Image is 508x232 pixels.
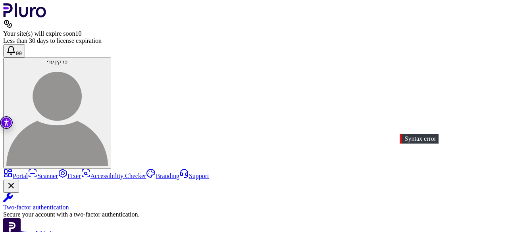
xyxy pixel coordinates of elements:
[3,180,19,193] button: Close Two-factor authentication notification
[146,173,179,179] a: Branding
[3,204,505,211] div: Two-factor authentication
[3,37,505,44] div: Less than 30 days to license expiration
[28,173,58,179] a: Scanner
[3,211,505,218] div: Secure your account with a two-factor authentication.
[179,173,209,179] a: Support
[3,12,46,19] a: Logo
[3,30,505,37] div: Your site(s) will expire soon
[3,58,111,169] button: פרקין עדיפרקין עדי
[3,193,505,211] a: Two-factor authentication
[47,59,68,65] span: פרקין עדי
[405,135,437,142] span: Syntax error
[75,30,81,37] span: 10
[16,50,22,56] span: 99
[58,173,81,179] a: Fixer
[81,173,146,179] a: Accessibility Checker
[3,44,25,58] button: Open notifications, you have 409 new notifications
[3,173,28,179] a: Portal
[6,65,108,166] img: פרקין עדי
